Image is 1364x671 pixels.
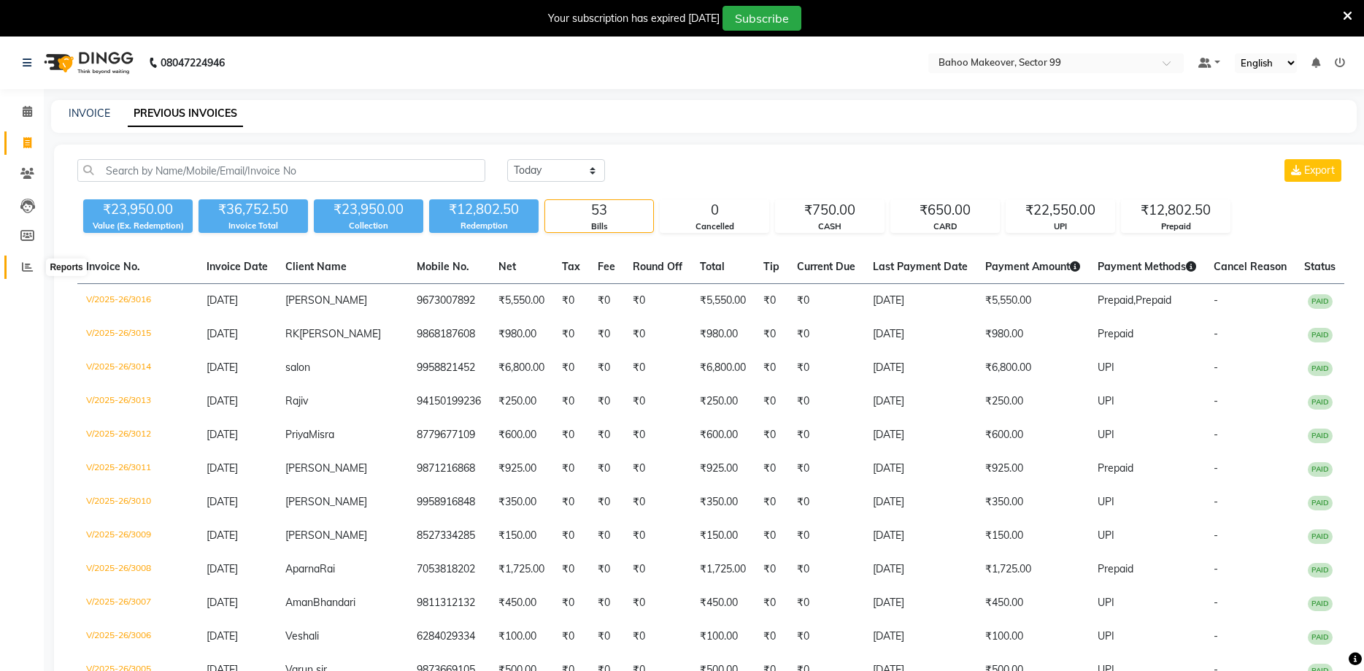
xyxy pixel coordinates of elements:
span: Aparna [285,562,320,575]
div: UPI [1006,221,1114,233]
td: 9871216868 [408,452,490,486]
td: V/2025-26/3007 [77,586,198,620]
td: ₹980.00 [490,318,553,351]
span: [PERSON_NAME] [285,461,367,475]
span: Tip [763,260,779,273]
td: ₹0 [624,418,691,452]
td: 8527334285 [408,519,490,553]
td: ₹0 [788,385,864,418]
td: ₹250.00 [490,385,553,418]
span: PAID [1308,630,1333,645]
div: Bills [545,221,653,233]
img: logo [37,42,137,83]
td: ₹0 [589,351,624,385]
td: [DATE] [864,620,976,653]
td: ₹0 [755,486,788,519]
span: Client Name [285,260,347,273]
td: ₹0 [755,351,788,385]
td: ₹100.00 [976,620,1089,653]
td: V/2025-26/3014 [77,351,198,385]
td: V/2025-26/3015 [77,318,198,351]
td: ₹0 [624,351,691,385]
td: ₹150.00 [490,519,553,553]
td: [DATE] [864,385,976,418]
span: - [1214,361,1218,374]
td: [DATE] [864,553,976,586]
a: PREVIOUS INVOICES [128,101,243,127]
td: ₹0 [624,586,691,620]
td: ₹0 [755,385,788,418]
td: V/2025-26/3011 [77,452,198,486]
td: ₹0 [553,486,589,519]
td: 9673007892 [408,284,490,318]
span: Rai [320,562,335,575]
div: Your subscription has expired [DATE] [548,11,720,26]
td: ₹0 [589,553,624,586]
td: ₹0 [624,318,691,351]
td: ₹0 [755,620,788,653]
td: ₹925.00 [691,452,755,486]
div: CASH [776,221,884,233]
td: ₹1,725.00 [976,553,1089,586]
td: ₹0 [553,284,589,318]
span: Veshali [285,629,319,643]
div: Invoice Total [199,220,308,232]
span: - [1214,529,1218,542]
td: ₹0 [553,418,589,452]
td: ₹350.00 [490,486,553,519]
div: Value (Ex. Redemption) [83,220,193,232]
td: V/2025-26/3009 [77,519,198,553]
td: ₹0 [755,452,788,486]
span: PAID [1308,563,1333,578]
span: [DATE] [207,294,238,307]
span: Current Due [797,260,855,273]
td: [DATE] [864,586,976,620]
span: PAID [1308,597,1333,611]
td: ₹0 [589,284,624,318]
span: Bhandari [313,596,355,609]
span: Round Off [633,260,682,273]
span: UPI [1098,495,1114,508]
td: ₹0 [755,284,788,318]
span: [DATE] [207,562,238,575]
span: Fee [598,260,615,273]
span: [PERSON_NAME] [285,529,367,542]
span: PAID [1308,429,1333,443]
div: ₹36,752.50 [199,199,308,220]
input: Search by Name/Mobile/Email/Invoice No [77,159,485,182]
td: ₹0 [589,519,624,553]
span: - [1214,294,1218,307]
span: Total [700,260,725,273]
td: ₹0 [788,586,864,620]
span: PAID [1308,328,1333,342]
span: Priya [285,428,309,441]
span: [DATE] [207,361,238,374]
div: Reports [46,258,86,276]
td: ₹0 [589,620,624,653]
span: [DATE] [207,327,238,340]
td: ₹0 [788,318,864,351]
td: [DATE] [864,519,976,553]
span: PAID [1308,529,1333,544]
span: PAID [1308,395,1333,410]
td: ₹0 [553,620,589,653]
td: ₹925.00 [976,452,1089,486]
td: V/2025-26/3010 [77,486,198,519]
td: ₹0 [624,553,691,586]
span: Aman [285,596,313,609]
td: [DATE] [864,418,976,452]
td: ₹600.00 [691,418,755,452]
td: ₹0 [589,586,624,620]
td: ₹0 [553,452,589,486]
td: ₹0 [553,586,589,620]
td: ₹600.00 [490,418,553,452]
td: ₹0 [755,418,788,452]
td: ₹0 [788,486,864,519]
span: Mobile No. [417,260,469,273]
span: [PERSON_NAME] [285,294,367,307]
span: Prepaid [1136,294,1171,307]
td: ₹0 [553,351,589,385]
span: Prepaid [1098,461,1133,475]
span: UPI [1098,596,1114,609]
td: ₹0 [624,284,691,318]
